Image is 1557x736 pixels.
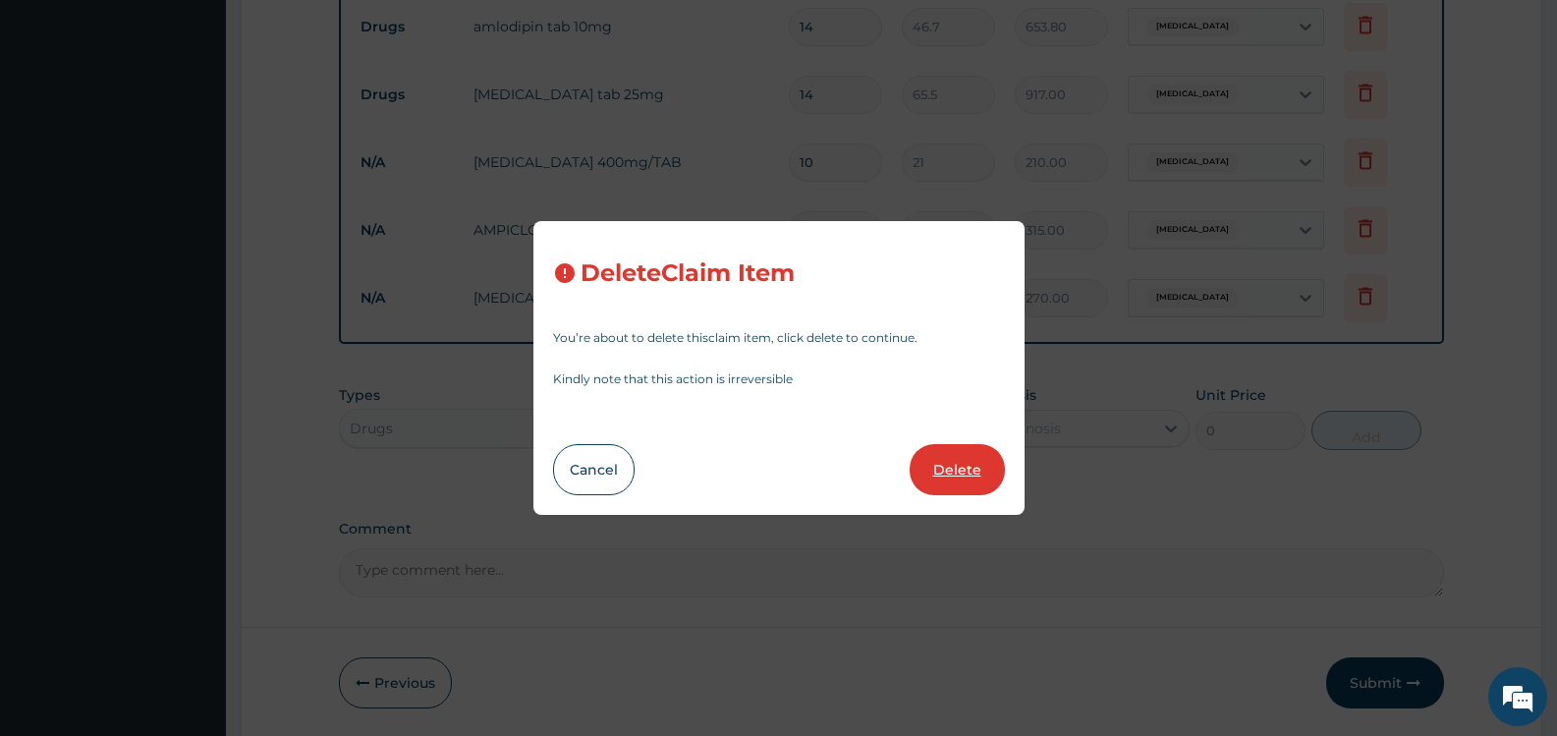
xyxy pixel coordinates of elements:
[322,10,369,57] div: Minimize live chat window
[36,98,80,147] img: d_794563401_company_1708531726252_794563401
[553,373,1005,385] p: Kindly note that this action is irreversible
[581,260,795,287] h3: Delete Claim Item
[102,110,330,136] div: Chat with us now
[910,444,1005,495] button: Delete
[553,444,635,495] button: Cancel
[10,511,374,580] textarea: Type your message and hit 'Enter'
[114,235,271,433] span: We're online!
[553,332,1005,344] p: You’re about to delete this claim item , click delete to continue.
